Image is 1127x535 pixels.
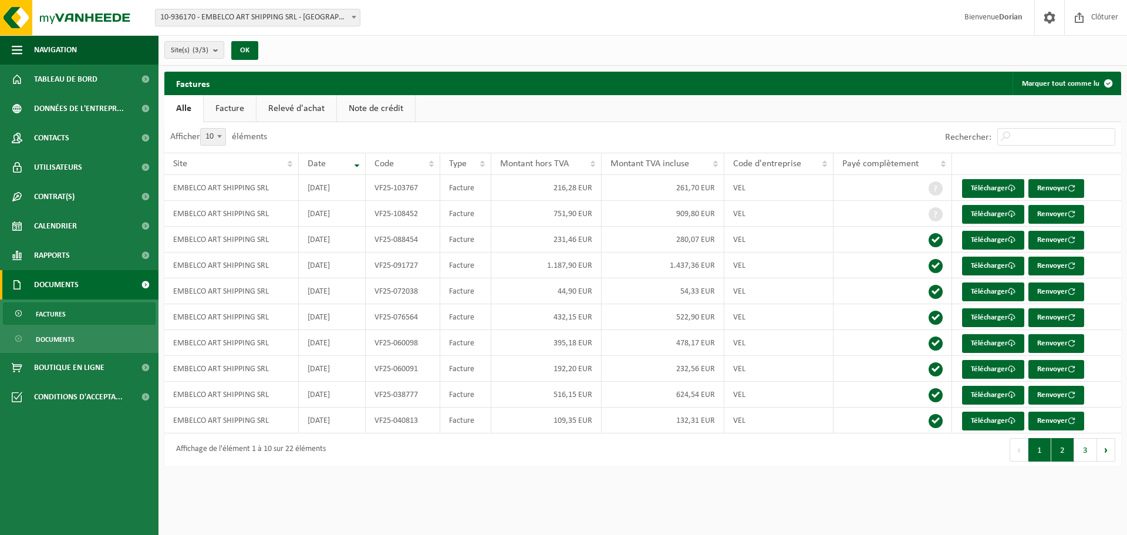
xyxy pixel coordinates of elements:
[299,175,366,201] td: [DATE]
[602,408,724,433] td: 132,31 EUR
[602,201,724,227] td: 909,80 EUR
[34,211,77,241] span: Calendrier
[733,159,801,169] span: Code d'entreprise
[610,159,689,169] span: Montant TVA incluse
[171,42,208,59] span: Site(s)
[602,227,724,253] td: 280,07 EUR
[337,95,415,122] a: Note de crédit
[602,175,724,201] td: 261,70 EUR
[724,304,834,330] td: VEL
[366,253,440,278] td: VF25-091727
[440,201,491,227] td: Facture
[440,408,491,433] td: Facture
[299,227,366,253] td: [DATE]
[491,330,602,356] td: 395,18 EUR
[962,360,1024,379] a: Télécharger
[164,304,299,330] td: EMBELCO ART SHIPPING SRL
[164,201,299,227] td: EMBELCO ART SHIPPING SRL
[299,201,366,227] td: [DATE]
[491,253,602,278] td: 1.187,90 EUR
[299,253,366,278] td: [DATE]
[724,278,834,304] td: VEL
[34,353,104,382] span: Boutique en ligne
[34,382,123,412] span: Conditions d'accepta...
[1028,438,1051,462] button: 1
[170,439,326,460] div: Affichage de l'élément 1 à 10 sur 22 éléments
[201,129,225,145] span: 10
[1028,386,1084,405] button: Renvoyer
[366,278,440,304] td: VF25-072038
[962,179,1024,198] a: Télécharger
[3,328,156,350] a: Documents
[1028,205,1084,224] button: Renvoyer
[440,253,491,278] td: Facture
[374,159,394,169] span: Code
[34,35,77,65] span: Navigation
[999,13,1023,22] strong: Dorian
[945,133,991,142] label: Rechercher:
[299,278,366,304] td: [DATE]
[724,175,834,201] td: VEL
[1013,72,1120,95] button: Marquer tout comme lu
[299,304,366,330] td: [DATE]
[164,227,299,253] td: EMBELCO ART SHIPPING SRL
[724,253,834,278] td: VEL
[164,253,299,278] td: EMBELCO ART SHIPPING SRL
[156,9,360,26] span: 10-936170 - EMBELCO ART SHIPPING SRL - ETTERBEEK
[1028,412,1084,430] button: Renvoyer
[200,128,226,146] span: 10
[366,227,440,253] td: VF25-088454
[299,408,366,433] td: [DATE]
[1028,308,1084,327] button: Renvoyer
[602,330,724,356] td: 478,17 EUR
[500,159,569,169] span: Montant hors TVA
[724,330,834,356] td: VEL
[1010,438,1028,462] button: Previous
[299,382,366,408] td: [DATE]
[366,330,440,356] td: VF25-060098
[299,356,366,382] td: [DATE]
[366,201,440,227] td: VF25-108452
[1074,438,1097,462] button: 3
[1028,360,1084,379] button: Renvoyer
[3,302,156,325] a: Factures
[257,95,336,122] a: Relevé d'achat
[36,328,75,351] span: Documents
[1028,231,1084,250] button: Renvoyer
[491,304,602,330] td: 432,15 EUR
[602,304,724,330] td: 522,90 EUR
[34,94,124,123] span: Données de l'entrepr...
[724,408,834,433] td: VEL
[602,253,724,278] td: 1.437,36 EUR
[440,278,491,304] td: Facture
[962,334,1024,353] a: Télécharger
[193,46,208,54] count: (3/3)
[962,257,1024,275] a: Télécharger
[440,175,491,201] td: Facture
[491,278,602,304] td: 44,90 EUR
[366,356,440,382] td: VF25-060091
[491,175,602,201] td: 216,28 EUR
[34,153,82,182] span: Utilisateurs
[724,356,834,382] td: VEL
[1028,282,1084,301] button: Renvoyer
[366,382,440,408] td: VF25-038777
[1028,179,1084,198] button: Renvoyer
[34,182,75,211] span: Contrat(s)
[962,205,1024,224] a: Télécharger
[440,304,491,330] td: Facture
[491,227,602,253] td: 231,46 EUR
[366,408,440,433] td: VF25-040813
[366,304,440,330] td: VF25-076564
[602,356,724,382] td: 232,56 EUR
[962,308,1024,327] a: Télécharger
[155,9,360,26] span: 10-936170 - EMBELCO ART SHIPPING SRL - ETTERBEEK
[491,382,602,408] td: 516,15 EUR
[1051,438,1074,462] button: 2
[164,95,203,122] a: Alle
[164,356,299,382] td: EMBELCO ART SHIPPING SRL
[449,159,467,169] span: Type
[366,175,440,201] td: VF25-103767
[440,356,491,382] td: Facture
[440,227,491,253] td: Facture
